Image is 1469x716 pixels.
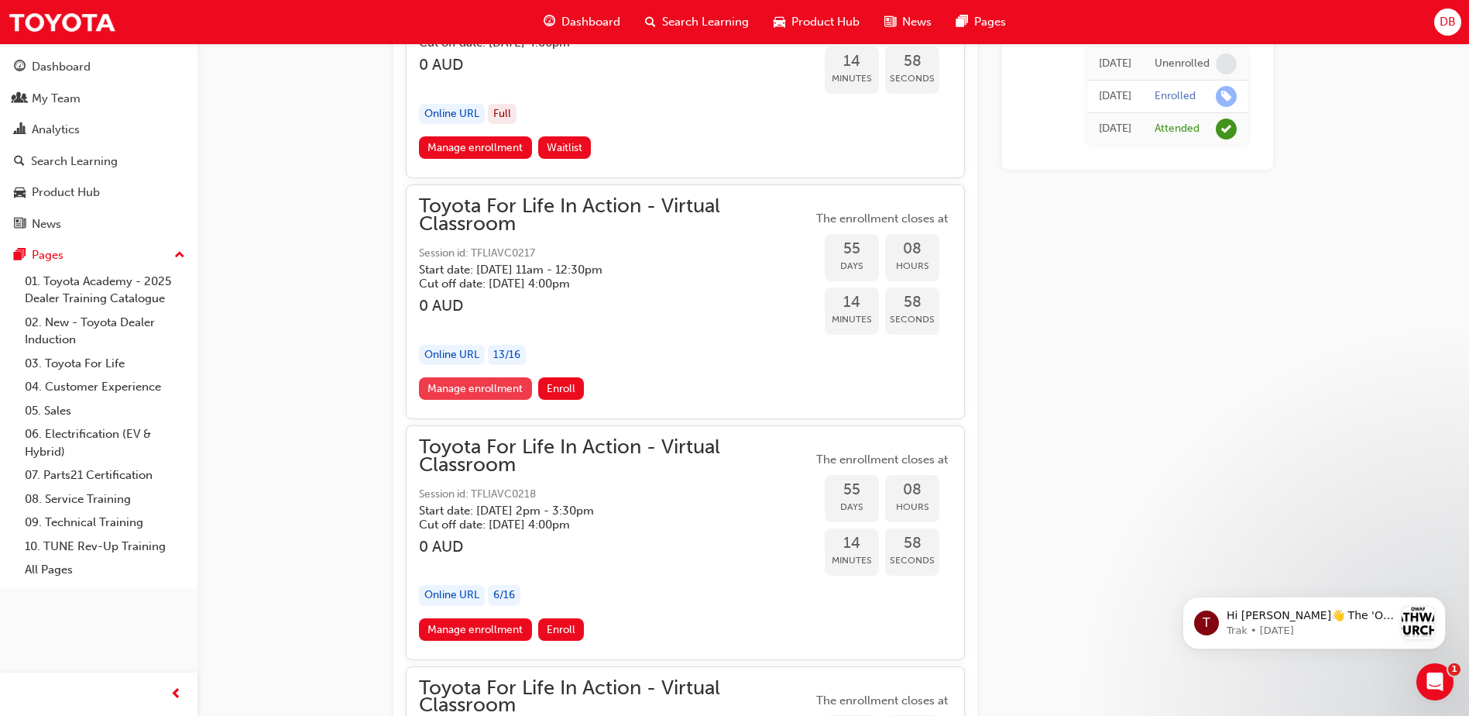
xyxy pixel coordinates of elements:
[812,210,952,228] span: The enrollment closes at
[825,53,879,71] span: 14
[170,685,182,704] span: prev-icon
[14,186,26,200] span: car-icon
[419,198,952,406] button: Toyota For Life In Action - Virtual ClassroomSession id: TFLIAVC0217Start date: [DATE] 11am - 12:...
[6,84,191,113] a: My Team
[419,585,485,606] div: Online URL
[19,511,191,535] a: 09. Technical Training
[14,249,26,263] span: pages-icon
[19,422,191,463] a: 06. Electrification (EV & Hybrid)
[419,538,812,556] h3: 0 AUD
[419,263,788,277] h5: Start date: [DATE] 11am - 12:30pm
[19,487,191,511] a: 08. Service Training
[885,481,939,499] span: 08
[662,13,749,31] span: Search Learning
[885,498,939,516] span: Hours
[19,535,191,559] a: 10. TUNE Rev-Up Training
[1216,119,1237,139] span: learningRecordVerb_ATTEND-icon
[419,486,812,504] span: Session id: TFLIAVC0218
[885,53,939,71] span: 58
[1216,53,1237,74] span: learningRecordVerb_NONE-icon
[825,70,879,88] span: Minutes
[419,297,812,315] h3: 0 AUD
[902,13,932,31] span: News
[538,377,585,400] button: Enroll
[14,218,26,232] span: news-icon
[885,240,939,258] span: 08
[1099,120,1131,138] div: Thu Mar 18 2021 00:00:00 GMT+1000 (Australian Eastern Standard Time)
[14,155,25,169] span: search-icon
[1440,13,1456,31] span: DB
[1448,663,1460,676] span: 1
[6,53,191,81] a: Dashboard
[1155,89,1196,104] div: Enrolled
[488,104,517,125] div: Full
[1434,9,1461,36] button: DB
[19,399,191,423] a: 05. Sales
[488,345,526,366] div: 13 / 16
[812,451,952,469] span: The enrollment closes at
[14,60,26,74] span: guage-icon
[885,294,939,312] span: 58
[419,518,788,532] h5: Cut off date: [DATE] 4:00pm
[885,535,939,552] span: 58
[885,311,939,329] span: Seconds
[488,585,520,606] div: 6 / 16
[884,12,896,32] span: news-icon
[6,241,191,270] button: Pages
[19,270,191,311] a: 01. Toyota Academy - 2025 Dealer Training Catalogue
[633,6,761,38] a: search-iconSearch Learning
[19,463,191,487] a: 07. Parts21 Certification
[538,618,585,641] button: Enroll
[419,345,485,366] div: Online URL
[825,311,879,329] span: Minutes
[538,136,592,159] button: Waitlist
[32,90,81,108] div: My Team
[1099,55,1131,73] div: Wed Feb 19 2025 15:10:24 GMT+1000 (Australian Eastern Standard Time)
[944,6,1018,38] a: pages-iconPages
[6,147,191,176] a: Search Learning
[19,375,191,399] a: 04. Customer Experience
[419,504,788,518] h5: Start date: [DATE] 2pm - 3:30pm
[774,12,785,32] span: car-icon
[547,623,575,636] span: Enroll
[825,535,879,552] span: 14
[791,13,860,31] span: Product Hub
[14,92,26,106] span: people-icon
[1159,566,1469,674] iframe: Intercom notifications message
[547,382,575,395] span: Enroll
[761,6,872,38] a: car-iconProduct Hub
[1155,57,1210,71] div: Unenrolled
[419,136,532,159] a: Manage enrollment
[32,246,63,264] div: Pages
[544,12,555,32] span: guage-icon
[825,498,879,516] span: Days
[19,311,191,352] a: 02. New - Toyota Dealer Induction
[974,13,1006,31] span: Pages
[32,121,80,139] div: Analytics
[885,70,939,88] span: Seconds
[825,257,879,275] span: Days
[547,141,582,154] span: Waitlist
[419,245,812,263] span: Session id: TFLIAVC0217
[8,5,116,40] img: Trak
[645,12,656,32] span: search-icon
[812,692,952,710] span: The enrollment closes at
[31,153,118,170] div: Search Learning
[32,184,100,201] div: Product Hub
[1155,122,1200,136] div: Attended
[1099,88,1131,105] div: Wed Feb 19 2025 15:09:57 GMT+1000 (Australian Eastern Standard Time)
[419,680,812,714] span: Toyota For Life In Action - Virtual Classroom
[6,178,191,207] a: Product Hub
[419,198,812,232] span: Toyota For Life In Action - Virtual Classroom
[885,552,939,570] span: Seconds
[956,12,968,32] span: pages-icon
[419,277,788,291] h5: Cut off date: [DATE] 4:00pm
[872,6,944,38] a: news-iconNews
[419,56,812,74] h3: 0 AUD
[419,104,485,125] div: Online URL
